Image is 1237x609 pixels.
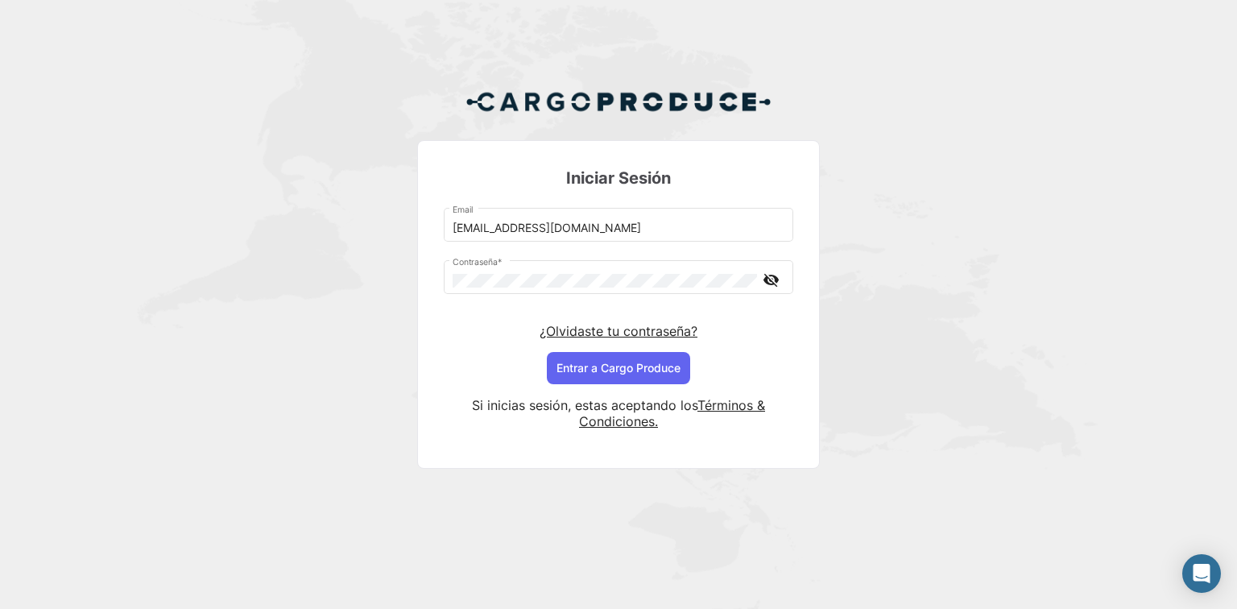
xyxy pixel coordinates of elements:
input: Email [453,222,785,235]
h3: Iniciar Sesión [444,167,793,189]
button: Entrar a Cargo Produce [547,352,690,384]
mat-icon: visibility_off [761,270,780,290]
a: ¿Olvidaste tu contraseña? [540,323,697,339]
img: Cargo Produce Logo [465,82,772,121]
a: Términos & Condiciones. [579,397,765,429]
div: Abrir Intercom Messenger [1182,554,1221,593]
span: Si inicias sesión, estas aceptando los [472,397,697,413]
